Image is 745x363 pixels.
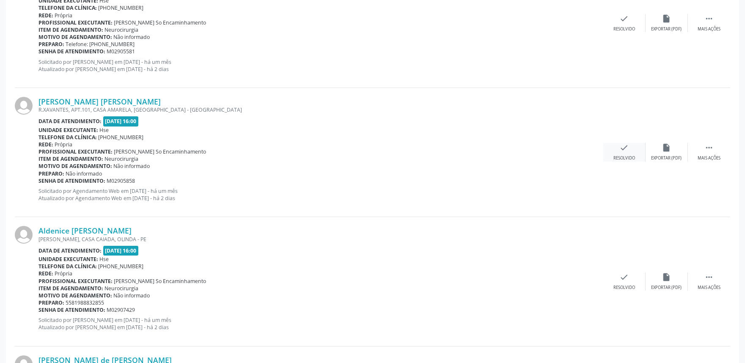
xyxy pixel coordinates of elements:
[105,285,139,292] span: Neurocirurgia
[38,306,105,313] b: Senha de atendimento:
[38,148,113,155] b: Profissional executante:
[613,26,635,32] div: Resolvido
[105,155,139,162] span: Neurocirurgia
[38,247,102,254] b: Data de atendimento:
[38,106,603,113] div: R.XAVANTES, APT.101, CASA AMARELA, [GEOGRAPHIC_DATA] - [GEOGRAPHIC_DATA]
[38,299,64,306] b: Preparo:
[107,48,135,55] span: M02905581
[15,226,33,244] img: img
[38,126,98,134] b: Unidade executante:
[613,155,635,161] div: Resolvido
[38,48,105,55] b: Senha de atendimento:
[66,299,104,306] span: 5581988832855
[100,126,109,134] span: Hse
[620,272,629,282] i: check
[38,134,97,141] b: Telefone da clínica:
[38,97,161,106] a: [PERSON_NAME] [PERSON_NAME]
[66,41,135,48] span: Telefone: [PHONE_NUMBER]
[55,141,73,148] span: Própria
[107,306,135,313] span: M02907429
[652,26,682,32] div: Exportar (PDF)
[38,58,603,73] p: Solicitado por [PERSON_NAME] em [DATE] - há um mês Atualizado por [PERSON_NAME] em [DATE] - há 2 ...
[38,187,603,202] p: Solicitado por Agendamento Web em [DATE] - há um mês Atualizado por Agendamento Web em [DATE] - h...
[15,97,33,115] img: img
[38,226,132,235] a: Aldenice [PERSON_NAME]
[38,162,112,170] b: Motivo de agendamento:
[114,292,150,299] span: Não informado
[38,256,98,263] b: Unidade executante:
[652,285,682,291] div: Exportar (PDF)
[38,118,102,125] b: Data de atendimento:
[652,155,682,161] div: Exportar (PDF)
[100,256,109,263] span: Hse
[38,170,64,177] b: Preparo:
[99,134,144,141] span: [PHONE_NUMBER]
[38,263,97,270] b: Telefone da clínica:
[38,285,103,292] b: Item de agendamento:
[704,14,714,23] i: 
[698,285,720,291] div: Mais ações
[103,246,139,256] span: [DATE] 16:00
[704,143,714,152] i: 
[38,141,53,148] b: Rede:
[38,19,113,26] b: Profissional executante:
[38,270,53,277] b: Rede:
[38,4,97,11] b: Telefone da clínica:
[38,12,53,19] b: Rede:
[38,316,603,331] p: Solicitado por [PERSON_NAME] em [DATE] - há um mês Atualizado por [PERSON_NAME] em [DATE] - há 2 ...
[55,12,73,19] span: Própria
[38,177,105,184] b: Senha de atendimento:
[114,19,206,26] span: [PERSON_NAME] So Encaminhamento
[38,278,113,285] b: Profissional executante:
[38,33,112,41] b: Motivo de agendamento:
[114,162,150,170] span: Não informado
[38,236,603,243] div: [PERSON_NAME], CASA CAIADA, OLINDA - PE
[55,270,73,277] span: Própria
[66,170,102,177] span: Não informado
[114,33,150,41] span: Não informado
[662,272,671,282] i: insert_drive_file
[114,148,206,155] span: [PERSON_NAME] So Encaminhamento
[698,26,720,32] div: Mais ações
[107,177,135,184] span: M02905858
[103,116,139,126] span: [DATE] 16:00
[613,285,635,291] div: Resolvido
[114,278,206,285] span: [PERSON_NAME] So Encaminhamento
[620,143,629,152] i: check
[38,155,103,162] b: Item de agendamento:
[38,26,103,33] b: Item de agendamento:
[105,26,139,33] span: Neurocirurgia
[698,155,720,161] div: Mais ações
[38,292,112,299] b: Motivo de agendamento:
[38,41,64,48] b: Preparo:
[662,143,671,152] i: insert_drive_file
[620,14,629,23] i: check
[704,272,714,282] i: 
[99,4,144,11] span: [PHONE_NUMBER]
[662,14,671,23] i: insert_drive_file
[99,263,144,270] span: [PHONE_NUMBER]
